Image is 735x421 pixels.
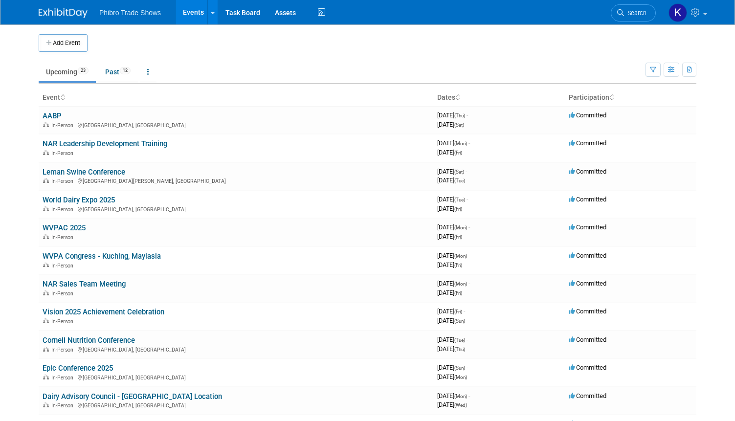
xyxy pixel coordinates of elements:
th: Event [39,89,433,106]
a: NAR Sales Team Meeting [43,280,126,288]
span: - [466,168,467,175]
span: (Tue) [454,197,465,202]
a: Dairy Advisory Council - [GEOGRAPHIC_DATA] Location [43,392,222,401]
span: - [467,336,468,343]
span: [DATE] [437,364,468,371]
span: (Fri) [454,290,462,296]
div: [GEOGRAPHIC_DATA], [GEOGRAPHIC_DATA] [43,345,429,353]
span: (Thu) [454,113,465,118]
a: AABP [43,111,62,120]
img: In-Person Event [43,290,49,295]
span: (Mon) [454,394,467,399]
span: [DATE] [437,401,467,408]
span: [DATE] [437,261,462,268]
div: [GEOGRAPHIC_DATA], [GEOGRAPHIC_DATA] [43,373,429,381]
span: (Tue) [454,178,465,183]
img: In-Person Event [43,402,49,407]
span: - [464,308,465,315]
a: Leman Swine Conference [43,168,125,177]
span: [DATE] [437,111,468,119]
img: In-Person Event [43,234,49,239]
span: (Fri) [454,206,462,212]
a: Search [611,4,656,22]
span: (Mon) [454,141,467,146]
span: Committed [569,392,606,399]
span: Committed [569,308,606,315]
a: WVPA Congress - Kuching, Maylasia [43,252,161,261]
span: In-Person [51,206,76,213]
a: Past12 [98,63,138,81]
span: Committed [569,336,606,343]
a: NAR Leadership Development Training [43,139,167,148]
span: [DATE] [437,280,470,287]
span: In-Person [51,234,76,241]
div: [GEOGRAPHIC_DATA], [GEOGRAPHIC_DATA] [43,121,429,129]
div: [GEOGRAPHIC_DATA], [GEOGRAPHIC_DATA] [43,401,429,409]
span: [DATE] [437,168,467,175]
span: 12 [120,67,131,74]
span: [DATE] [437,252,470,259]
span: [DATE] [437,205,462,212]
span: (Sat) [454,169,464,175]
span: 23 [78,67,89,74]
span: Committed [569,364,606,371]
span: (Thu) [454,347,465,352]
a: Sort by Event Name [60,93,65,101]
button: Add Event [39,34,88,52]
th: Dates [433,89,565,106]
span: [DATE] [437,336,468,343]
span: (Mon) [454,375,467,380]
img: In-Person Event [43,206,49,211]
div: [GEOGRAPHIC_DATA][PERSON_NAME], [GEOGRAPHIC_DATA] [43,177,429,184]
th: Participation [565,89,696,106]
span: Committed [569,280,606,287]
span: [DATE] [437,121,464,128]
span: - [468,280,470,287]
a: Sort by Participation Type [609,93,614,101]
span: (Fri) [454,263,462,268]
img: In-Person Event [43,318,49,323]
span: [DATE] [437,345,465,353]
span: - [467,196,468,203]
span: In-Person [51,290,76,297]
span: In-Person [51,318,76,325]
img: In-Person Event [43,178,49,183]
img: Karol Ehmen [668,3,687,22]
a: World Dairy Expo 2025 [43,196,115,204]
span: Committed [569,168,606,175]
span: (Mon) [454,253,467,259]
span: [DATE] [437,317,465,324]
div: [GEOGRAPHIC_DATA], [GEOGRAPHIC_DATA] [43,205,429,213]
span: [DATE] [437,139,470,147]
img: ExhibitDay [39,8,88,18]
span: - [467,364,468,371]
span: (Fri) [454,234,462,240]
a: Vision 2025 Achievement Celebration [43,308,164,316]
span: (Fri) [454,150,462,155]
img: In-Person Event [43,122,49,127]
span: (Wed) [454,402,467,408]
span: In-Person [51,263,76,269]
span: In-Person [51,375,76,381]
span: In-Person [51,150,76,156]
span: (Sat) [454,122,464,128]
span: Committed [569,196,606,203]
span: - [467,111,468,119]
span: Committed [569,139,606,147]
span: In-Person [51,402,76,409]
a: Epic Conference 2025 [43,364,113,373]
span: (Tue) [454,337,465,343]
span: [DATE] [437,196,468,203]
span: [DATE] [437,177,465,184]
span: - [468,139,470,147]
span: [DATE] [437,289,462,296]
span: In-Person [51,178,76,184]
span: (Sun) [454,365,465,371]
a: WVPAC 2025 [43,223,86,232]
span: Phibro Trade Shows [99,9,161,17]
img: In-Person Event [43,150,49,155]
span: [DATE] [437,392,470,399]
span: In-Person [51,122,76,129]
img: In-Person Event [43,375,49,379]
span: Committed [569,252,606,259]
